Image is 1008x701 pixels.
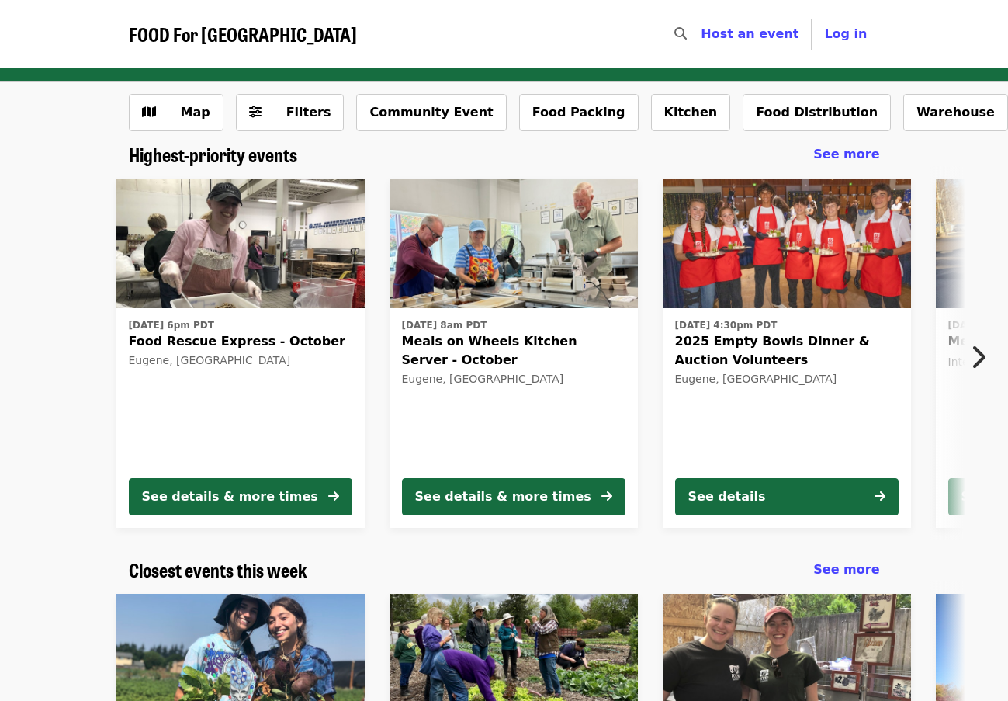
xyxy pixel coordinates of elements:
button: Warehouse [903,94,1008,131]
img: Food Rescue Express - October organized by FOOD For Lane County [116,179,365,309]
button: Show map view [129,94,223,131]
a: See details for "2025 Empty Bowls Dinner & Auction Volunteers" [663,179,911,528]
img: 2025 Empty Bowls Dinner & Auction Volunteers organized by FOOD For Lane County [663,179,911,309]
span: FOOD For [GEOGRAPHIC_DATA] [129,20,357,47]
div: Eugene, [GEOGRAPHIC_DATA] [129,354,352,367]
input: Search [696,16,708,53]
i: arrow-right icon [601,489,612,504]
img: Meals on Wheels Kitchen Server - October organized by FOOD For Lane County [390,179,638,309]
a: See details for "Meals on Wheels Kitchen Server - October" [390,179,638,528]
a: Highest-priority events [129,144,297,166]
span: Closest events this week [129,556,307,583]
time: [DATE] 6pm PDT [129,318,214,332]
div: Closest events this week [116,559,892,581]
div: Highest-priority events [116,144,892,166]
button: Food Distribution [743,94,891,131]
div: See details [688,488,766,506]
a: See details for "Food Rescue Express - October" [116,179,365,528]
time: [DATE] 4:30pm PDT [675,318,778,332]
button: See details & more times [402,478,625,515]
span: Log in [824,26,867,41]
button: Community Event [356,94,506,131]
button: Next item [957,335,1008,379]
time: [DATE] 8am PDT [402,318,487,332]
i: map icon [142,105,156,120]
button: Filters (0 selected) [236,94,345,131]
span: Meals on Wheels Kitchen Server - October [402,332,625,370]
a: FOOD For [GEOGRAPHIC_DATA] [129,23,357,46]
button: Log in [812,19,879,50]
button: Kitchen [651,94,731,131]
span: Filters [286,105,331,120]
span: See more [813,562,879,577]
span: Highest-priority events [129,141,297,168]
div: Eugene, [GEOGRAPHIC_DATA] [675,373,899,386]
span: 2025 Empty Bowls Dinner & Auction Volunteers [675,332,899,370]
a: Closest events this week [129,559,307,581]
a: Host an event [701,26,798,41]
div: See details & more times [142,488,318,506]
i: search icon [674,26,687,41]
i: sliders-h icon [249,105,262,120]
div: See details & more times [415,488,591,506]
button: See details & more times [129,478,352,515]
a: See more [813,145,879,164]
div: Eugene, [GEOGRAPHIC_DATA] [402,373,625,386]
i: chevron-right icon [970,342,985,372]
button: Food Packing [519,94,639,131]
i: arrow-right icon [875,489,885,504]
span: See more [813,147,879,161]
span: Map [181,105,210,120]
a: See more [813,560,879,579]
span: Food Rescue Express - October [129,332,352,351]
button: See details [675,478,899,515]
i: arrow-right icon [328,489,339,504]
